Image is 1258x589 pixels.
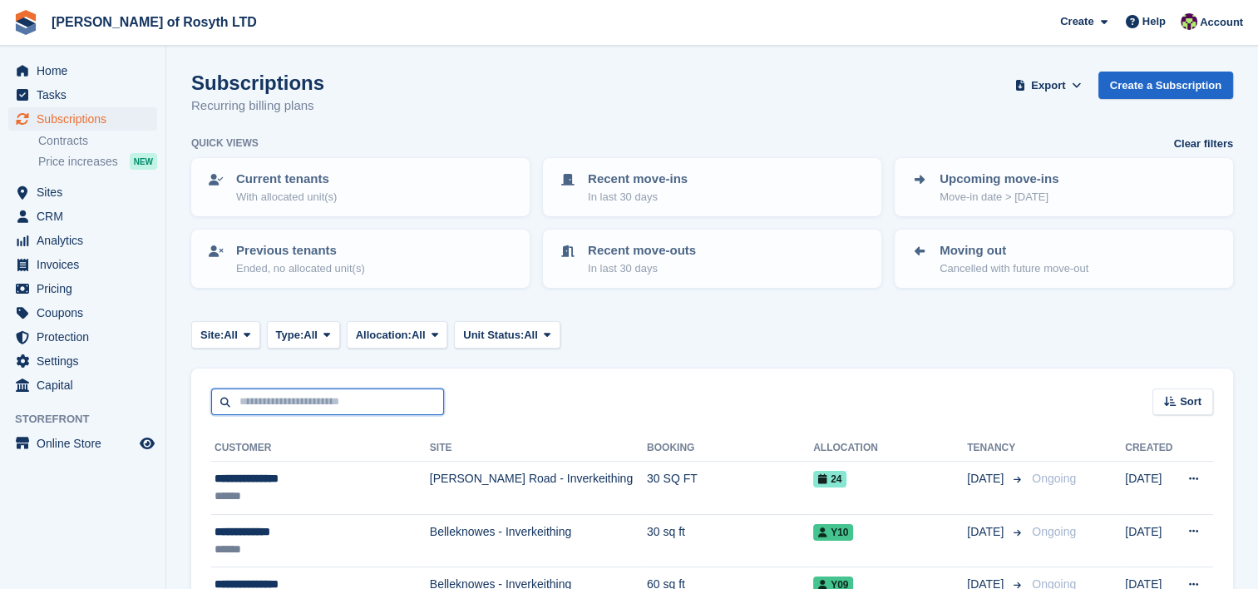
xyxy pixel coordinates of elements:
[37,83,136,106] span: Tasks
[347,321,448,349] button: Allocation: All
[588,241,696,260] p: Recent move-outs
[37,277,136,300] span: Pricing
[191,136,259,151] h6: Quick views
[37,432,136,455] span: Online Store
[37,181,136,204] span: Sites
[191,321,260,349] button: Site: All
[37,253,136,276] span: Invoices
[896,160,1231,215] a: Upcoming move-ins Move-in date > [DATE]
[813,435,967,462] th: Allocation
[211,435,430,462] th: Customer
[588,170,688,189] p: Recent move-ins
[37,59,136,82] span: Home
[463,327,524,344] span: Unit Status:
[191,97,324,116] p: Recurring billing plans
[38,133,157,149] a: Contracts
[8,181,157,204] a: menu
[130,153,157,170] div: NEW
[430,514,647,567] td: Belleknowes - Inverkeithing
[236,241,365,260] p: Previous tenants
[45,8,264,36] a: [PERSON_NAME] of Rosyth LTD
[588,260,696,277] p: In last 30 days
[1173,136,1233,152] a: Clear filters
[1031,77,1065,94] span: Export
[813,471,846,488] span: 24
[236,170,337,189] p: Current tenants
[967,435,1025,462] th: Tenancy
[1032,525,1076,538] span: Ongoing
[8,229,157,252] a: menu
[37,374,136,397] span: Capital
[1142,13,1166,30] span: Help
[8,59,157,82] a: menu
[647,514,813,567] td: 30 sq ft
[524,327,538,344] span: All
[267,321,340,349] button: Type: All
[1125,435,1176,462] th: Created
[412,327,426,344] span: All
[13,10,38,35] img: stora-icon-8386f47178a22dfd0bd8f6a31ec36ba5ce8667c1dd55bd0f319d3a0aa187defe.svg
[545,160,880,215] a: Recent move-ins In last 30 days
[303,327,318,344] span: All
[896,231,1231,286] a: Moving out Cancelled with future move-out
[37,107,136,131] span: Subscriptions
[940,170,1058,189] p: Upcoming move-ins
[1200,14,1243,31] span: Account
[8,374,157,397] a: menu
[1012,72,1085,99] button: Export
[8,301,157,324] a: menu
[1181,13,1197,30] img: Nina Briggs
[276,327,304,344] span: Type:
[8,325,157,349] a: menu
[8,277,157,300] a: menu
[191,72,324,94] h1: Subscriptions
[37,229,136,252] span: Analytics
[200,327,224,344] span: Site:
[236,189,337,205] p: With allocated unit(s)
[647,462,813,515] td: 30 SQ FT
[940,241,1088,260] p: Moving out
[38,154,118,170] span: Price increases
[967,470,1007,488] span: [DATE]
[454,321,560,349] button: Unit Status: All
[37,325,136,349] span: Protection
[8,205,157,228] a: menu
[813,524,853,541] span: Y10
[1180,393,1201,410] span: Sort
[647,435,813,462] th: Booking
[37,205,136,228] span: CRM
[8,432,157,455] a: menu
[1125,462,1176,515] td: [DATE]
[940,260,1088,277] p: Cancelled with future move-out
[193,160,528,215] a: Current tenants With allocated unit(s)
[38,152,157,171] a: Price increases NEW
[137,433,157,453] a: Preview store
[8,83,157,106] a: menu
[8,349,157,373] a: menu
[1125,514,1176,567] td: [DATE]
[8,107,157,131] a: menu
[1032,472,1076,485] span: Ongoing
[430,462,647,515] td: [PERSON_NAME] Road - Inverkeithing
[430,435,647,462] th: Site
[1098,72,1233,99] a: Create a Subscription
[37,301,136,324] span: Coupons
[236,260,365,277] p: Ended, no allocated unit(s)
[15,411,165,428] span: Storefront
[37,349,136,373] span: Settings
[224,327,238,344] span: All
[588,189,688,205] p: In last 30 days
[356,327,412,344] span: Allocation:
[940,189,1058,205] p: Move-in date > [DATE]
[193,231,528,286] a: Previous tenants Ended, no allocated unit(s)
[545,231,880,286] a: Recent move-outs In last 30 days
[967,523,1007,541] span: [DATE]
[1060,13,1093,30] span: Create
[8,253,157,276] a: menu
